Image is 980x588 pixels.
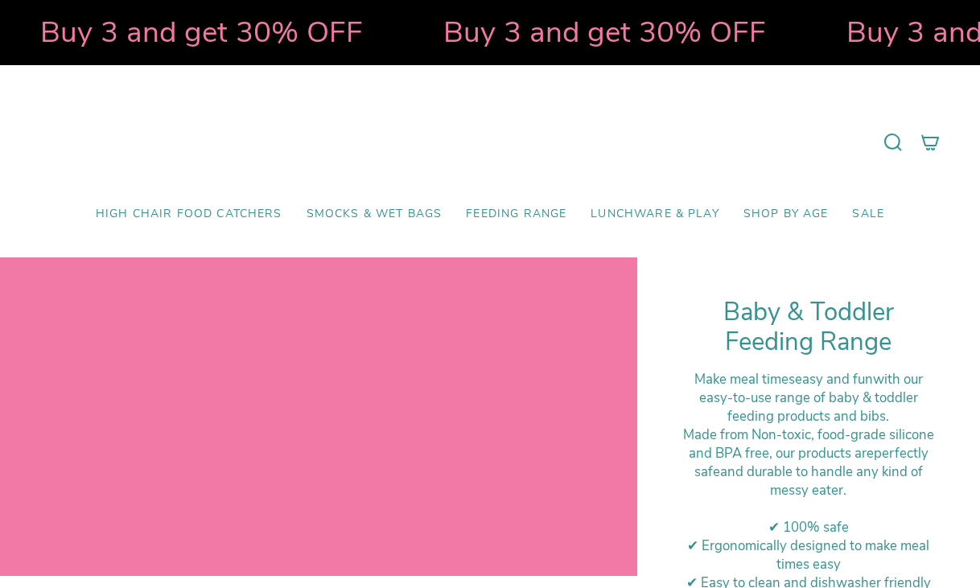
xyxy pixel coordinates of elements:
div: Make meal times with our easy-to-use range of baby & toddler feeding products and bibs. [677,370,940,426]
span: High Chair Food Catchers [96,208,282,221]
a: Lunchware & Play [579,195,731,233]
span: Feeding Range [466,208,566,221]
a: Mumma’s Little Helpers [352,89,629,195]
span: Lunchware & Play [591,208,719,221]
strong: perfectly safe [694,444,929,481]
div: M [677,426,940,500]
h1: Baby & Toddler Feeding Range [677,298,940,358]
strong: easy and fun [795,370,873,389]
strong: Buy 3 and get 30% OFF [30,12,352,52]
a: Feeding Range [454,195,579,233]
span: SALE [852,208,884,221]
span: ade from Non-toxic, food-grade silicone and BPA free, our products are and durable to handle any ... [689,426,934,500]
a: Shop by Age [731,195,841,233]
span: Shop by Age [743,208,829,221]
div: ✔ 100% safe [677,518,940,537]
strong: Buy 3 and get 30% OFF [433,12,756,52]
span: Smocks & Wet Bags [307,208,443,221]
a: High Chair Food Catchers [84,195,294,233]
div: ✔ Ergonomically designed to make meal times easy [677,537,940,574]
a: SALE [840,195,896,233]
a: Smocks & Wet Bags [294,195,455,233]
